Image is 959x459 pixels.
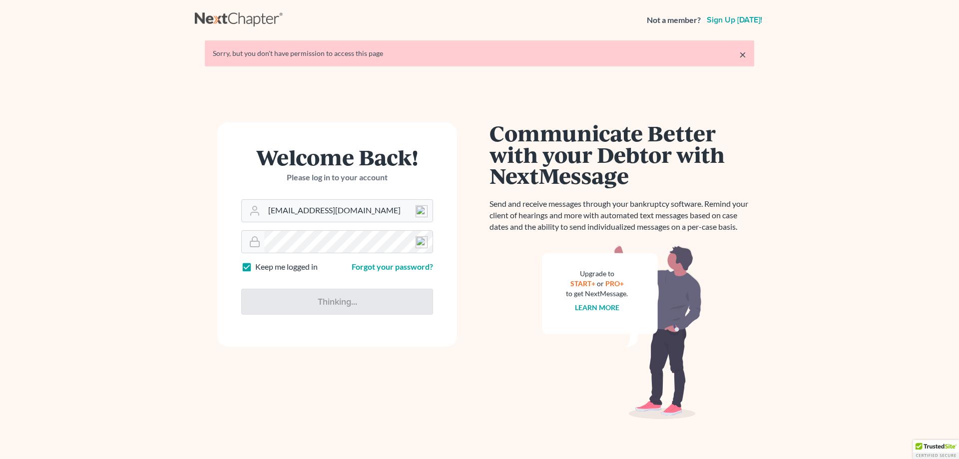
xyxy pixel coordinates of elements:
strong: Not a member? [647,14,701,26]
label: Keep me logged in [255,261,318,273]
div: Upgrade to [566,269,628,279]
div: TrustedSite Certified [913,440,959,459]
h1: Welcome Back! [241,146,433,168]
img: npw-badge-icon-locked.svg [416,236,428,248]
p: Send and receive messages through your bankruptcy software. Remind your client of hearings and mo... [489,198,754,233]
a: Learn more [575,303,619,312]
input: Email Address [264,200,433,222]
h1: Communicate Better with your Debtor with NextMessage [489,122,754,186]
a: PRO+ [605,279,624,288]
a: Forgot your password? [352,262,433,271]
a: × [739,48,746,60]
span: or [597,279,604,288]
img: nextmessage_bg-59042aed3d76b12b5cd301f8e5b87938c9018125f34e5fa2b7a6b67550977c72.svg [542,245,702,420]
a: Sign up [DATE]! [705,16,764,24]
img: npw-badge-icon-locked.svg [416,205,428,217]
a: START+ [570,279,595,288]
div: Sorry, but you don't have permission to access this page [213,48,746,58]
p: Please log in to your account [241,172,433,183]
input: Thinking... [241,289,433,315]
div: to get NextMessage. [566,289,628,299]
